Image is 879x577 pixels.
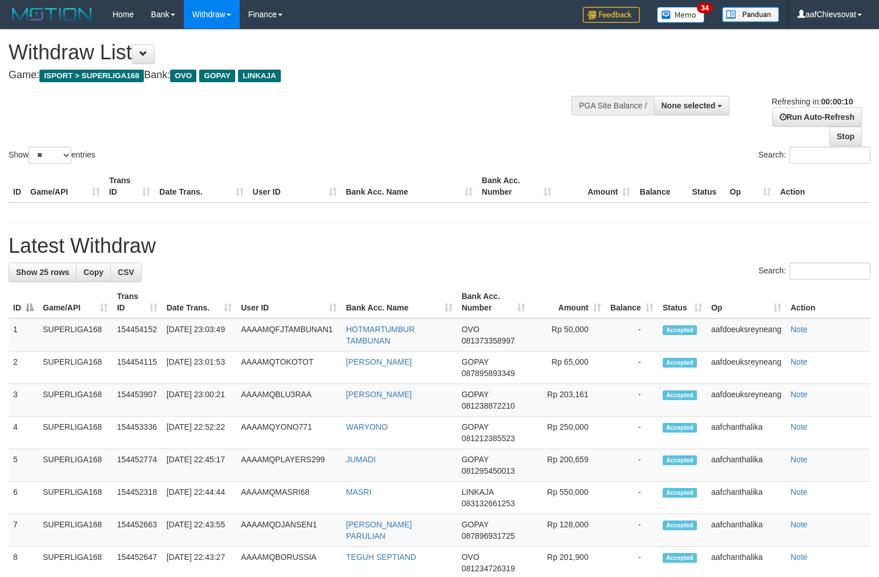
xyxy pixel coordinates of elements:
[38,352,112,384] td: SUPERLIGA168
[110,263,142,282] a: CSV
[76,263,111,282] a: Copy
[829,127,862,146] a: Stop
[786,286,870,318] th: Action
[457,286,530,318] th: Bank Acc. Number: activate to sort column ascending
[238,70,281,82] span: LINKAJA
[16,268,69,277] span: Show 25 rows
[341,170,477,203] th: Bank Acc. Name
[772,97,853,106] span: Refreshing in:
[38,318,112,352] td: SUPERLIGA168
[658,286,707,318] th: Status: activate to sort column ascending
[112,482,162,514] td: 154452318
[112,514,162,547] td: 154452663
[707,449,786,482] td: aafchanthalika
[236,318,341,352] td: AAAAMQFJTAMBUNAN1
[38,286,112,318] th: Game/API: activate to sort column ascending
[9,482,38,514] td: 6
[530,417,606,449] td: Rp 250,000
[662,101,716,110] span: None selected
[162,482,237,514] td: [DATE] 22:44:44
[791,455,808,464] a: Note
[530,482,606,514] td: Rp 550,000
[462,422,489,431] span: GOPAY
[462,434,515,443] span: Copy 081212385523 to clipboard
[462,357,489,366] span: GOPAY
[462,466,515,475] span: Copy 081295450013 to clipboard
[9,514,38,547] td: 7
[104,170,155,203] th: Trans ID
[707,352,786,384] td: aafdoeuksreyneang
[789,263,870,280] input: Search:
[530,352,606,384] td: Rp 65,000
[556,170,635,203] th: Amount
[39,70,144,82] span: ISPORT > SUPERLIGA168
[346,390,412,399] a: [PERSON_NAME]
[462,455,489,464] span: GOPAY
[462,487,494,497] span: LINKAJA
[236,286,341,318] th: User ID: activate to sort column ascending
[9,70,575,81] h4: Game: Bank:
[776,170,870,203] th: Action
[9,263,76,282] a: Show 25 rows
[772,107,862,127] a: Run Auto-Refresh
[707,482,786,514] td: aafchanthalika
[236,482,341,514] td: AAAAMQMASRI68
[9,235,870,257] h1: Latest Withdraw
[112,449,162,482] td: 154452774
[462,390,489,399] span: GOPAY
[236,352,341,384] td: AAAAMQTOKOTOT
[606,449,658,482] td: -
[791,552,808,562] a: Note
[155,170,248,203] th: Date Trans.
[236,384,341,417] td: AAAAMQBLU3RAA
[236,417,341,449] td: AAAAMQYONO771
[791,325,808,334] a: Note
[162,352,237,384] td: [DATE] 23:01:53
[38,514,112,547] td: SUPERLIGA168
[791,422,808,431] a: Note
[791,357,808,366] a: Note
[83,268,103,277] span: Copy
[199,70,235,82] span: GOPAY
[346,422,388,431] a: WARYONO
[707,384,786,417] td: aafdoeuksreyneang
[707,417,786,449] td: aafchanthalika
[583,7,640,23] img: Feedback.jpg
[29,147,71,164] select: Showentries
[162,417,237,449] td: [DATE] 22:52:22
[462,499,515,508] span: Copy 083132661253 to clipboard
[687,170,725,203] th: Status
[530,286,606,318] th: Amount: activate to sort column ascending
[654,96,730,115] button: None selected
[821,97,853,106] strong: 00:00:10
[722,7,779,22] img: panduan.png
[606,384,658,417] td: -
[462,369,515,378] span: Copy 087895893349 to clipboard
[462,325,479,334] span: OVO
[9,384,38,417] td: 3
[663,358,697,368] span: Accepted
[663,423,697,433] span: Accepted
[462,401,515,410] span: Copy 081238872210 to clipboard
[663,455,697,465] span: Accepted
[9,286,38,318] th: ID: activate to sort column descending
[9,6,95,23] img: MOTION_logo.png
[346,357,412,366] a: [PERSON_NAME]
[791,520,808,529] a: Note
[38,417,112,449] td: SUPERLIGA168
[9,417,38,449] td: 4
[606,352,658,384] td: -
[606,318,658,352] td: -
[663,488,697,498] span: Accepted
[663,390,697,400] span: Accepted
[697,3,712,13] span: 34
[606,417,658,449] td: -
[477,170,556,203] th: Bank Acc. Number
[26,170,104,203] th: Game/API
[791,390,808,399] a: Note
[606,514,658,547] td: -
[248,170,341,203] th: User ID
[530,514,606,547] td: Rp 128,000
[707,286,786,318] th: Op: activate to sort column ascending
[112,417,162,449] td: 154453336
